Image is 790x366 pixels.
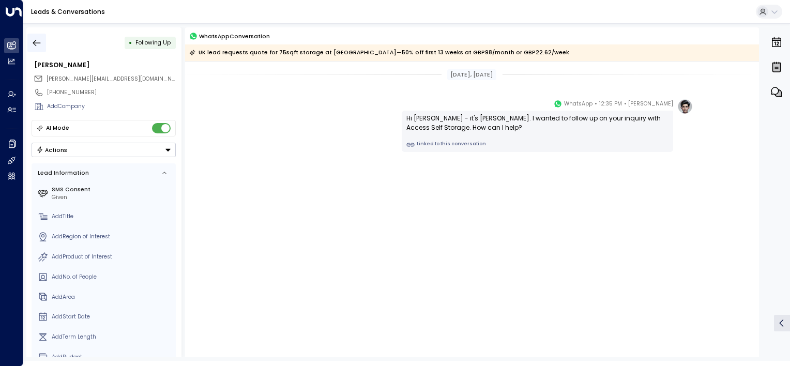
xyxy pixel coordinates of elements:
a: Linked to this conversation [406,141,669,149]
span: [PERSON_NAME] [628,99,673,109]
button: Actions [32,143,176,157]
div: AddStart Date [52,313,173,321]
div: AddTerm Length [52,333,173,341]
div: Button group with a nested menu [32,143,176,157]
span: john@spam.la [47,75,176,83]
label: SMS Consent [52,186,173,194]
span: • [624,99,627,109]
div: Lead Information [35,169,89,177]
span: 12:35 PM [599,99,622,109]
div: AddTitle [52,212,173,221]
img: profile-logo.png [677,99,693,114]
div: AddCompany [47,102,176,111]
span: WhatsApp Conversation [199,32,270,41]
div: Given [52,193,173,202]
div: [PERSON_NAME] [34,60,176,70]
div: Actions [36,146,68,154]
div: • [129,36,132,50]
div: AddArea [52,293,173,301]
div: AddNo. of People [52,273,173,281]
div: AddRegion of Interest [52,233,173,241]
div: Hi [PERSON_NAME] - it's [PERSON_NAME]. I wanted to follow up on your inquiry with Access Self Sto... [406,114,669,132]
a: Leads & Conversations [31,7,105,16]
div: UK lead requests quote for 75sqft storage at [GEOGRAPHIC_DATA]—50% off first 13 weeks at GBP98/mo... [189,48,569,58]
div: AddProduct of Interest [52,253,173,261]
span: WhatsApp [564,99,592,109]
div: [DATE], [DATE] [447,69,496,81]
div: [PHONE_NUMBER] [47,88,176,97]
span: [PERSON_NAME][EMAIL_ADDRESS][DOMAIN_NAME] [47,75,185,83]
span: • [595,99,597,109]
span: Following Up [135,39,171,47]
div: AI Mode [46,123,69,133]
div: AddBudget [52,353,173,361]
